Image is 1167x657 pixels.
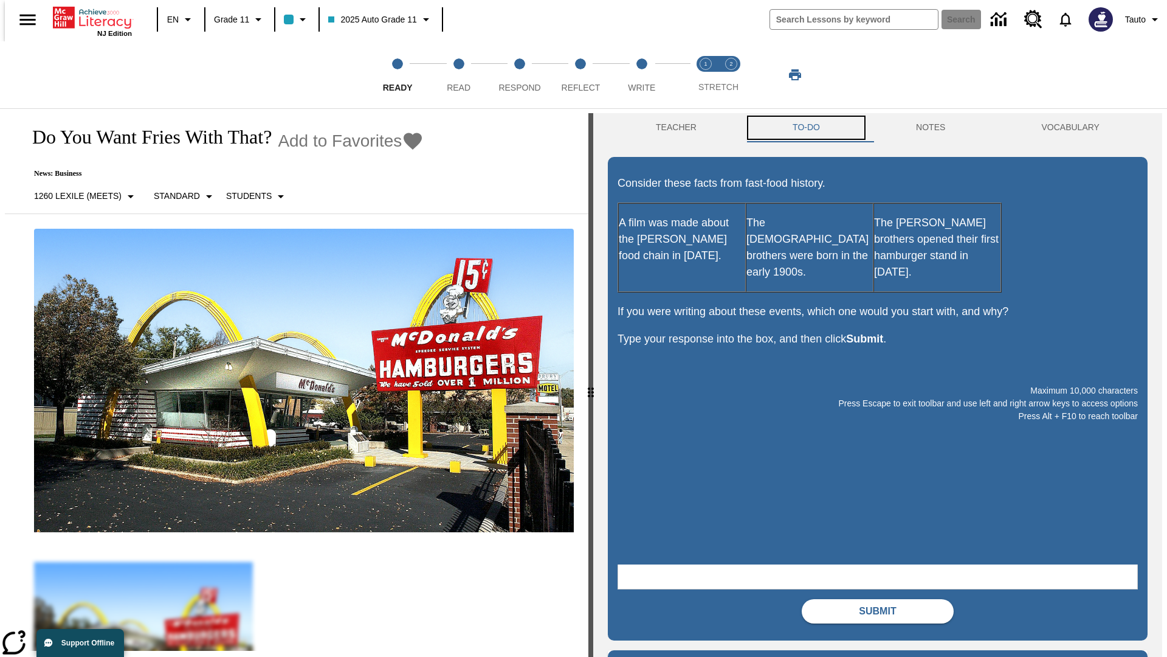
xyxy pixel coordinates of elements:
[328,13,416,26] span: 2025 Auto Grade 11
[214,13,249,26] span: Grade 11
[562,83,601,92] span: Reflect
[97,30,132,37] span: NJ Edition
[1125,13,1146,26] span: Tauto
[1050,4,1081,35] a: Notifications
[846,333,883,345] strong: Submit
[746,215,873,280] p: The [DEMOGRAPHIC_DATA] brothers were born in the early 1900s.
[36,629,124,657] button: Support Offline
[278,130,424,151] button: Add to Favorites - Do You Want Fries With That?
[802,599,954,624] button: Submit
[704,61,707,67] text: 1
[209,9,270,30] button: Grade: Grade 11, Select a grade
[162,9,201,30] button: Language: EN, Select a language
[1120,9,1167,30] button: Profile/Settings
[383,83,413,92] span: Ready
[423,41,494,108] button: Read step 2 of 5
[868,113,993,142] button: NOTES
[545,41,616,108] button: Reflect step 4 of 5
[1081,4,1120,35] button: Select a new avatar
[5,113,588,651] div: reading
[618,384,1138,397] p: Maximum 10,000 characters
[608,113,1148,142] div: Instructional Panel Tabs
[608,113,745,142] button: Teacher
[770,10,938,29] input: search field
[323,9,438,30] button: Class: 2025 Auto Grade 11, Select your class
[593,113,1162,657] div: activity
[607,41,677,108] button: Write step 5 of 5
[776,64,814,86] button: Print
[874,215,1000,280] p: The [PERSON_NAME] brothers opened their first hamburger stand in [DATE].
[279,9,315,30] button: Class color is light blue. Change class color
[628,83,655,92] span: Write
[1089,7,1113,32] img: Avatar
[618,410,1138,423] p: Press Alt + F10 to reach toolbar
[714,41,749,108] button: Stretch Respond step 2 of 2
[34,190,122,203] p: 1260 Lexile (Meets)
[34,229,574,533] img: One of the first McDonald's stores, with the iconic red sign and golden arches.
[10,2,46,38] button: Open side menu
[61,639,114,647] span: Support Offline
[221,186,293,207] button: Select Student
[167,13,179,26] span: EN
[226,190,272,203] p: Students
[698,82,738,92] span: STRETCH
[745,113,868,142] button: TO-DO
[619,215,745,264] p: A film was made about the [PERSON_NAME] food chain in [DATE].
[588,113,593,657] div: Press Enter or Spacebar and then press right and left arrow keys to move the slider
[618,331,1138,347] p: Type your response into the box, and then click .
[993,113,1148,142] button: VOCABULARY
[498,83,540,92] span: Respond
[618,175,1138,192] p: Consider these facts from fast-food history.
[729,61,732,67] text: 2
[29,186,143,207] button: Select Lexile, 1260 Lexile (Meets)
[983,3,1017,36] a: Data Center
[149,186,221,207] button: Scaffolds, Standard
[618,397,1138,410] p: Press Escape to exit toolbar and use left and right arrow keys to access options
[484,41,555,108] button: Respond step 3 of 5
[618,304,1138,320] p: If you were writing about these events, which one would you start with, and why?
[19,169,424,178] p: News: Business
[362,41,433,108] button: Ready step 1 of 5
[278,131,402,151] span: Add to Favorites
[5,10,177,21] body: Maximum 10,000 characters Press Escape to exit toolbar and use left and right arrow keys to acces...
[53,4,132,37] div: Home
[19,126,272,148] h1: Do You Want Fries With That?
[1017,3,1050,36] a: Resource Center, Will open in new tab
[154,190,200,203] p: Standard
[688,41,723,108] button: Stretch Read step 1 of 2
[447,83,470,92] span: Read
